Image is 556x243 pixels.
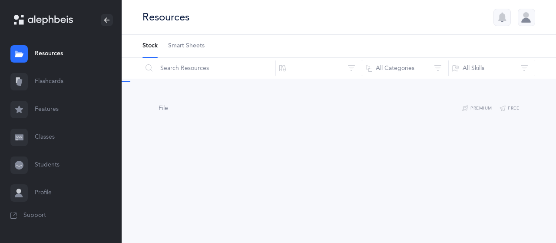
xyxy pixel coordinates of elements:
[159,105,168,112] span: File
[142,10,189,24] div: Resources
[462,103,492,114] button: Premium
[168,42,205,50] span: Smart Sheets
[362,58,449,79] button: All Categories
[448,58,535,79] button: All Skills
[23,211,46,220] span: Support
[499,103,520,114] button: Free
[142,58,276,79] input: Search Resources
